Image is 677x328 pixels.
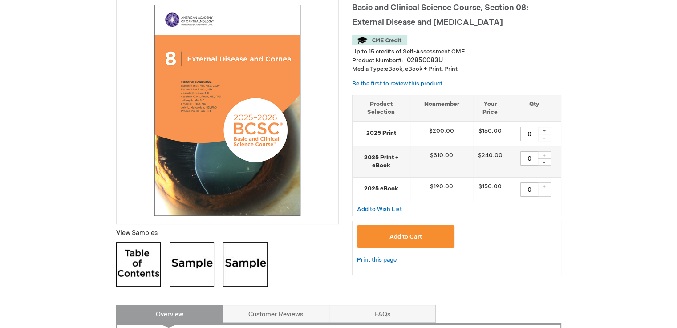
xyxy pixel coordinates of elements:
[538,127,551,134] div: +
[116,305,223,323] a: Overview
[473,146,507,177] td: $240.00
[121,4,334,217] img: Basic and Clinical Science Course, Section 08: External Disease and Cornea
[473,95,507,121] th: Your Price
[473,177,507,202] td: $150.00
[538,182,551,190] div: +
[538,134,551,141] div: -
[473,121,507,146] td: $160.00
[352,65,561,73] p: eBook, eBook + Print, Print
[116,229,339,238] p: View Samples
[410,146,473,177] td: $310.00
[223,242,268,287] img: Click to view
[410,95,473,121] th: Nonmember
[352,80,442,87] a: Be the first to review this product
[357,185,405,193] strong: 2025 eBook
[520,182,538,197] input: Qty
[538,190,551,197] div: -
[352,35,407,45] img: CME Credit
[410,121,473,146] td: $200.00
[507,95,561,121] th: Qty
[407,56,443,65] div: 02850083U
[353,95,410,121] th: Product Selection
[357,255,397,266] a: Print this page
[170,242,214,287] img: Click to view
[357,205,402,213] a: Add to Wish List
[223,305,329,323] a: Customer Reviews
[357,129,405,138] strong: 2025 Print
[352,65,385,73] strong: Media Type:
[352,48,561,56] li: Up to 15 credits of Self-Assessment CME
[357,154,405,170] strong: 2025 Print + eBook
[116,242,161,287] img: Click to view
[352,3,528,27] span: Basic and Clinical Science Course, Section 08: External Disease and [MEDICAL_DATA]
[410,177,473,202] td: $190.00
[538,158,551,166] div: -
[538,151,551,159] div: +
[520,127,538,141] input: Qty
[520,151,538,166] input: Qty
[357,225,455,248] button: Add to Cart
[352,57,403,64] strong: Product Number
[389,233,422,240] span: Add to Cart
[329,305,436,323] a: FAQs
